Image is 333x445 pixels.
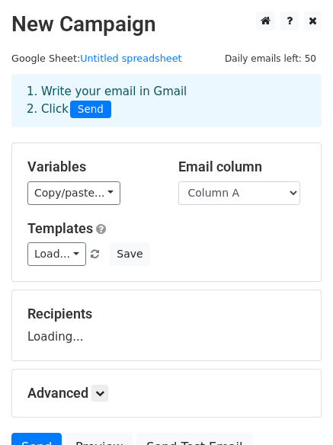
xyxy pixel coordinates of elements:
h5: Recipients [27,306,306,322]
a: Untitled spreadsheet [80,53,181,64]
h5: Advanced [27,385,306,402]
h2: New Campaign [11,11,322,37]
h5: Variables [27,158,155,175]
a: Copy/paste... [27,181,120,205]
a: Load... [27,242,86,266]
span: Send [70,101,111,119]
div: Loading... [27,306,306,345]
h5: Email column [178,158,306,175]
a: Templates [27,220,93,236]
button: Save [110,242,149,266]
span: Daily emails left: 50 [219,50,322,67]
div: 1. Write your email in Gmail 2. Click [15,83,318,118]
a: Daily emails left: 50 [219,53,322,64]
small: Google Sheet: [11,53,182,64]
